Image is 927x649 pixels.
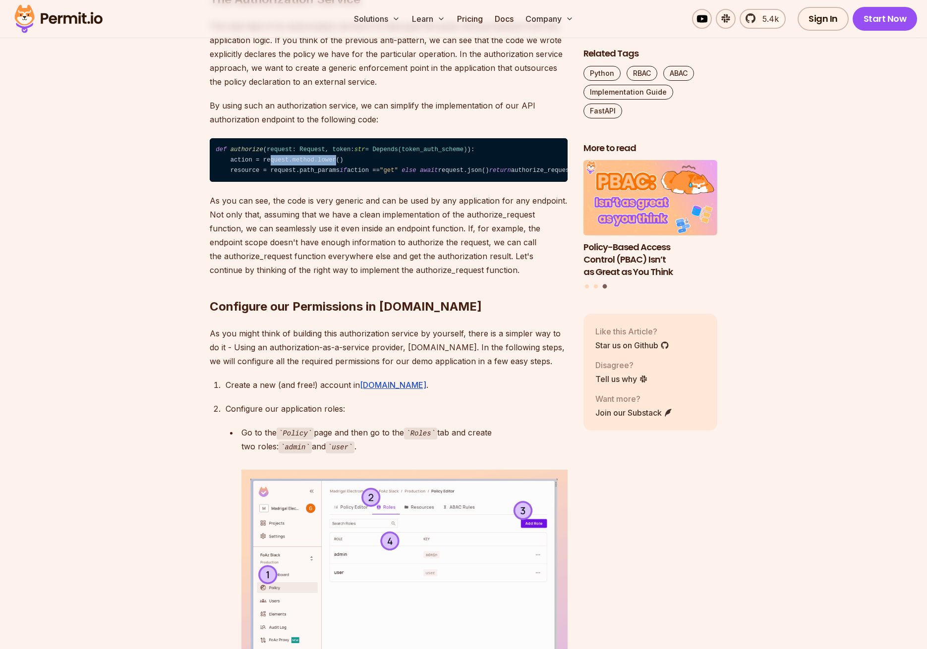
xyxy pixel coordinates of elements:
button: Learn [408,9,449,29]
p: As you can see, the code is very generic and can be used by any application for any endpoint. Not... [210,194,568,277]
p: Go to the page and then go to the tab and create two roles: and . [241,426,568,454]
button: Company [521,9,578,29]
a: Join our Substack [595,407,673,419]
a: Star us on Github [595,339,669,351]
a: Start Now [853,7,918,31]
code: admin [279,441,312,453]
p: Disagree? [595,359,648,371]
p: Like this Article? [595,325,669,337]
a: Python [583,66,621,81]
a: Docs [491,9,518,29]
span: def [216,146,227,153]
p: Want more? [595,393,673,405]
img: Policy-Based Access Control (PBAC) Isn’t as Great as You Think [583,161,717,236]
a: ABAC [663,66,694,81]
a: FastAPI [583,104,622,118]
code: Roles [404,428,437,439]
a: Implementation Guide [583,85,673,100]
button: Solutions [350,9,404,29]
code: Policy [277,428,314,439]
span: await [420,167,438,174]
li: 3 of 3 [583,161,717,278]
p: Configure our application roles: [226,402,568,416]
span: if [340,167,347,174]
span: "get" [380,167,398,174]
a: Tell us why [595,373,648,385]
span: else [402,167,416,174]
span: request: Request, token: = Depends( ) [267,146,467,153]
a: Sign In [798,7,849,31]
code: user [326,441,354,453]
a: RBAC [627,66,657,81]
p: Create a new (and free!) account in . [226,378,568,392]
h2: Configure our Permissions in [DOMAIN_NAME] [210,259,568,315]
code: ( ): action = request.method.lower() resource = request.path_params action == request.json() auth... [210,138,568,182]
h3: Policy-Based Access Control (PBAC) Isn’t as Great as You Think [583,241,717,278]
button: Go to slide 1 [585,284,589,288]
button: Go to slide 2 [594,284,598,288]
h2: Related Tags [583,48,717,60]
span: 5.4k [756,13,779,25]
span: authorize [231,146,263,153]
button: Go to slide 3 [602,284,607,289]
h2: More to read [583,142,717,155]
a: [DOMAIN_NAME] [360,380,426,390]
p: As you might think of building this authorization service by yourself, there is a simpler way to ... [210,326,568,368]
span: token_auth_scheme [402,146,463,153]
img: Permit logo [10,2,107,36]
span: return [489,167,511,174]
p: The main idea of an authorization service is to decouple the policy and permissions from the appl... [210,19,568,89]
div: Posts [583,161,717,290]
a: Pricing [453,9,487,29]
a: Policy-Based Access Control (PBAC) Isn’t as Great as You ThinkPolicy-Based Access Control (PBAC) ... [583,161,717,278]
span: str [354,146,365,153]
p: By using such an authorization service, we can simplify the implementation of our API authorizati... [210,99,568,126]
a: 5.4k [740,9,786,29]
